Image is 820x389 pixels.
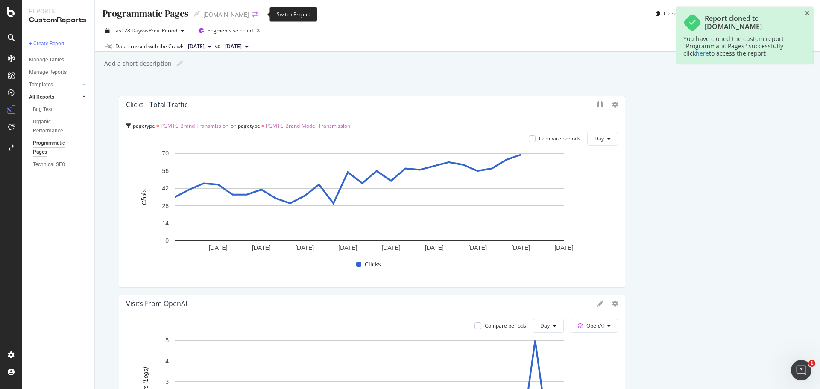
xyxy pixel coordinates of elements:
[33,105,53,114] div: Bug Test
[33,139,88,157] a: Programmatic Pages
[33,160,88,169] a: Technical SEO
[683,35,784,57] span: You have cloned the custom report " Programmatic Pages " successfully click to access the report
[195,24,264,38] button: Segments selected
[194,11,200,17] i: Edit report name
[597,101,603,108] div: binoculars
[143,27,177,34] span: vs Prev. Period
[29,39,88,48] a: + Create Report
[269,7,317,22] div: Switch Project
[533,319,564,333] button: Day
[33,139,80,157] div: Programmatic Pages
[102,24,187,38] button: Last 28 DaysvsPrev. Period
[382,244,401,251] text: [DATE]
[162,202,169,209] text: 28
[29,80,53,89] div: Templates
[119,96,625,288] div: Clicks - Total Trafficpagetype = PGMTC-Brand-Transmissionorpagetype = PGMTC-Brand-Model-Transmiss...
[161,122,228,129] span: PGMTC-Brand-Transmission
[33,105,88,114] a: Bug Test
[162,167,169,174] text: 56
[126,149,613,258] svg: A chart.
[165,378,169,385] text: 3
[805,10,810,16] div: close toast
[165,337,169,344] text: 5
[425,244,444,251] text: [DATE]
[29,93,80,102] a: All Reports
[29,56,64,64] div: Manage Tables
[231,122,236,129] span: or
[165,358,169,365] text: 4
[29,7,88,15] div: Reports
[571,319,618,333] button: OpenAI
[791,360,811,380] iframe: Intercom live chat
[29,93,54,102] div: All Reports
[511,244,530,251] text: [DATE]
[338,244,357,251] text: [DATE]
[295,244,314,251] text: [DATE]
[485,322,526,329] div: Compare periods
[261,122,264,129] span: =
[208,27,253,34] span: Segments selected
[162,185,169,192] text: 42
[266,122,350,129] span: PGMTC-Brand-Model-Transmission
[587,132,618,146] button: Day
[252,244,271,251] text: [DATE]
[29,39,64,48] div: + Create Report
[29,68,88,77] a: Manage Reports
[203,10,249,19] div: [DOMAIN_NAME]
[539,135,580,142] div: Compare periods
[29,68,67,77] div: Manage Reports
[162,150,169,157] text: 70
[33,160,65,169] div: Technical SEO
[156,122,159,129] span: =
[126,100,188,109] div: Clicks - Total Traffic
[29,56,88,64] a: Manage Tables
[808,360,815,367] span: 1
[664,10,677,17] div: Clone
[162,220,169,227] text: 14
[238,122,260,129] span: pagetype
[586,322,604,329] span: OpenAI
[103,59,172,68] div: Add a short description
[365,259,381,269] span: Clicks
[29,15,88,25] div: CustomReports
[33,117,88,135] a: Organic Performance
[133,122,155,129] span: pagetype
[222,41,252,52] button: [DATE]
[113,27,143,34] span: Last 28 Days
[165,237,169,244] text: 0
[252,12,258,18] div: arrow-right-arrow-left
[177,61,183,67] i: Edit report name
[696,49,709,57] a: here
[468,244,487,251] text: [DATE]
[102,7,189,20] div: Programmatic Pages
[126,299,187,308] div: Visits From OpenAI
[652,7,688,20] button: Clone
[184,41,215,52] button: [DATE]
[29,80,80,89] a: Templates
[141,189,147,205] text: Clicks
[115,43,184,50] div: Data crossed with the Crawls
[209,244,228,251] text: [DATE]
[705,15,798,31] div: Report cloned to [DOMAIN_NAME]
[594,135,604,142] span: Day
[188,43,205,50] span: 2025 Sep. 5th
[225,43,242,50] span: 2025 Aug. 8th
[33,117,80,135] div: Organic Performance
[540,322,550,329] span: Day
[215,42,222,50] span: vs
[554,244,573,251] text: [DATE]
